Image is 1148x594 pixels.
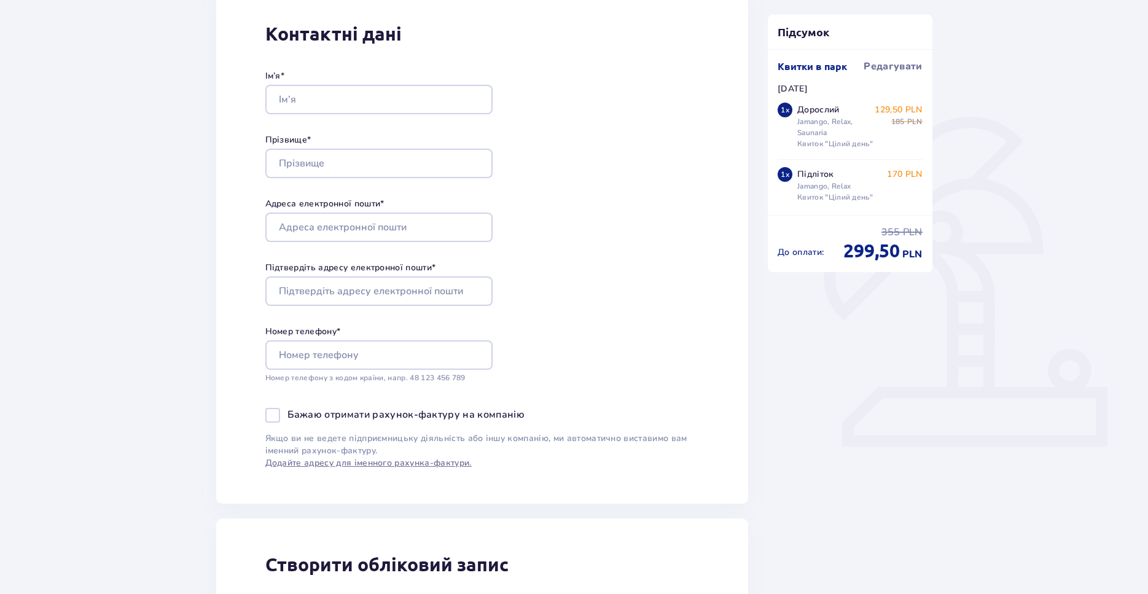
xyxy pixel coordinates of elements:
div: 1 x [778,103,792,117]
p: 129,50 PLN [875,104,922,116]
p: Квиток "Цілий день" [797,192,873,203]
p: Бажаю отримати рахунок-фактуру на компанію [287,408,525,421]
span: Редагувати [864,60,922,73]
label: Адреса електронної пошти * [265,198,385,210]
div: 1 x [778,167,792,182]
p: Квитки в парк [778,60,847,73]
p: Дорослий [797,104,840,116]
label: Номер телефону * [265,326,341,338]
input: Прізвище [265,149,493,178]
span: PLN [907,116,923,127]
span: 185 [891,116,905,127]
p: Jamango, Relax, Saunaria [797,116,877,138]
label: Прізвище * [265,134,311,146]
input: Ім’я [265,85,493,114]
label: Ім’я * [265,70,285,82]
span: PLN [902,248,923,261]
p: Квиток "Цілий день" [797,138,873,149]
p: Створити обліковий запис [265,553,509,576]
p: Номер телефону з кодом країни, напр. 48 ​123 ​456 ​789 [265,372,493,383]
p: 170 PLN [887,168,922,181]
input: Підтвердіть адресу електронної пошти [265,276,493,306]
span: PLN [903,225,923,239]
p: Контактні дані [265,22,700,45]
input: Номер телефону [265,340,493,370]
p: Підліток [797,168,834,181]
p: Якщо ви не ведете підприємницьку діяльність або іншу компанію, ми автоматично виставимо вам іменн... [265,432,700,469]
input: Адреса електронної пошти [265,213,493,242]
label: Підтвердіть адресу електронної пошти * [265,262,436,274]
p: Підсумок [768,25,932,39]
p: [DATE] [778,83,808,95]
a: Додайте адресу для іменного рахунка-фактури. [265,457,472,469]
span: 299,50 [843,239,900,262]
p: Jamango, Relax [797,181,851,192]
span: 355 [881,225,900,239]
p: До оплати : [778,246,824,259]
